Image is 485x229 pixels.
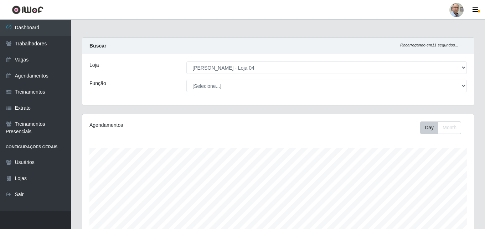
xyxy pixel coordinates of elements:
[438,121,461,134] button: Month
[12,5,43,14] img: CoreUI Logo
[89,61,99,69] label: Loja
[420,121,467,134] div: Toolbar with button groups
[89,43,106,49] strong: Buscar
[89,121,241,129] div: Agendamentos
[420,121,438,134] button: Day
[89,80,106,87] label: Função
[400,43,458,47] i: Recarregando em 11 segundos...
[420,121,461,134] div: First group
